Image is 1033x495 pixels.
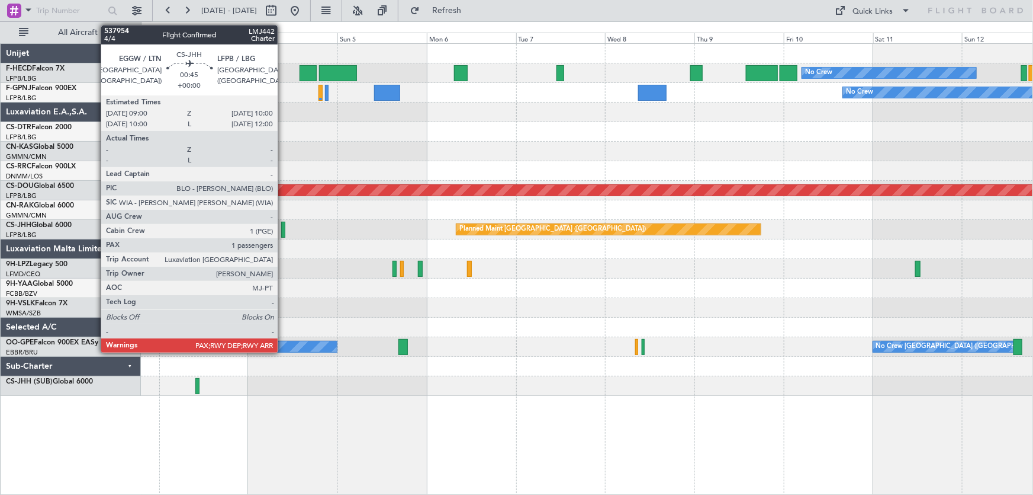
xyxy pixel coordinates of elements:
[6,163,31,170] span: CS-RRC
[6,191,37,200] a: LFPB/LBG
[6,202,74,209] a: CN-RAKGlobal 6000
[6,74,37,83] a: LFPB/LBG
[6,65,32,72] span: F-HECD
[6,222,72,229] a: CS-JHHGlobal 6000
[6,339,104,346] a: OO-GPEFalcon 900EX EASy II
[6,133,37,142] a: LFPB/LBG
[6,152,47,161] a: GMMN/CMN
[6,261,67,268] a: 9H-LPZLegacy 500
[6,339,34,346] span: OO-GPE
[404,1,475,20] button: Refresh
[248,33,337,43] div: Sat 4
[6,183,34,190] span: CS-DOU
[201,5,257,16] span: [DATE] - [DATE]
[6,163,76,170] a: CS-RRCFalcon 900LX
[6,65,65,72] a: F-HECDFalcon 7X
[6,378,53,385] span: CS-JHH (SUB)
[6,124,72,131] a: CS-DTRFalcon 2000
[846,84,873,101] div: No Crew
[6,300,35,307] span: 9H-VSLK
[6,172,43,181] a: DNMM/LOS
[6,280,33,288] span: 9H-YAA
[6,124,31,131] span: CS-DTR
[829,1,917,20] button: Quick Links
[6,261,30,268] span: 9H-LPZ
[459,221,646,238] div: Planned Maint [GEOGRAPHIC_DATA] ([GEOGRAPHIC_DATA])
[873,33,963,43] div: Sat 11
[140,64,167,82] div: No Crew
[6,222,31,229] span: CS-JHH
[422,7,472,15] span: Refresh
[36,2,104,20] input: Trip Number
[516,33,606,43] div: Tue 7
[6,270,40,279] a: LFMD/CEQ
[694,33,784,43] div: Thu 9
[6,211,47,220] a: GMMN/CMN
[6,300,67,307] a: 9H-VSLKFalcon 7X
[6,231,37,239] a: LFPB/LBG
[6,143,73,151] a: CN-KASGlobal 5000
[6,280,73,288] a: 9H-YAAGlobal 5000
[6,289,37,298] a: FCBB/BZV
[6,143,33,151] span: CN-KAS
[6,309,41,318] a: WMSA/SZB
[6,378,93,385] a: CS-JHH (SUB)Global 6000
[6,183,74,190] a: CS-DOUGlobal 6500
[805,64,832,82] div: No Crew
[6,348,38,357] a: EBBR/BRU
[159,33,249,43] div: Fri 3
[853,6,893,18] div: Quick Links
[784,33,873,43] div: Fri 10
[6,94,37,103] a: LFPB/LBG
[6,85,76,92] a: F-GPNJFalcon 900EX
[13,23,128,42] button: All Aircraft
[337,33,427,43] div: Sun 5
[427,33,516,43] div: Mon 6
[6,202,34,209] span: CN-RAK
[6,85,31,92] span: F-GPNJ
[605,33,694,43] div: Wed 8
[31,28,125,37] span: All Aircraft
[143,24,163,34] div: [DATE]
